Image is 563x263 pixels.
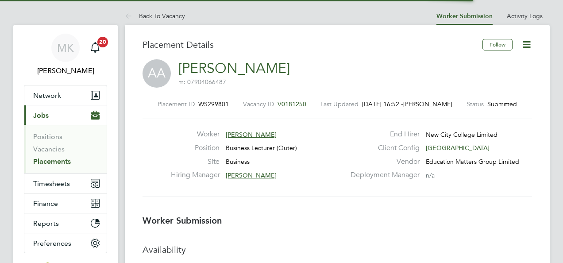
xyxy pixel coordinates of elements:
[178,60,290,77] a: [PERSON_NAME]
[125,12,185,20] a: Back To Vacancy
[198,100,229,108] span: WS299801
[24,34,107,76] a: MK[PERSON_NAME]
[345,130,420,139] label: End Hirer
[426,171,435,179] span: n/a
[226,171,277,179] span: [PERSON_NAME]
[24,193,107,213] button: Finance
[243,100,274,108] label: Vacancy ID
[178,78,226,86] span: m: 07904066487
[24,85,107,105] button: Network
[158,100,195,108] label: Placement ID
[345,157,420,166] label: Vendor
[143,39,476,50] h3: Placement Details
[345,143,420,153] label: Client Config
[33,199,58,208] span: Finance
[320,100,359,108] label: Last Updated
[24,174,107,193] button: Timesheets
[171,143,220,153] label: Position
[436,12,493,20] a: Worker Submission
[226,131,277,139] span: [PERSON_NAME]
[33,132,62,141] a: Positions
[86,34,104,62] a: 20
[33,179,70,188] span: Timesheets
[278,100,306,108] span: V0181250
[143,59,171,88] span: AA
[24,105,107,125] button: Jobs
[33,91,61,100] span: Network
[467,100,484,108] label: Status
[171,157,220,166] label: Site
[403,100,452,108] span: [PERSON_NAME]
[345,170,420,180] label: Deployment Manager
[97,37,108,47] span: 20
[33,239,71,248] span: Preferences
[226,158,250,166] span: Business
[507,12,543,20] a: Activity Logs
[33,111,49,120] span: Jobs
[482,39,513,50] button: Follow
[226,144,297,152] span: Business Lecturer (Outer)
[57,42,74,54] span: MK
[33,157,71,166] a: Placements
[143,215,222,226] b: Worker Submission
[426,144,490,152] span: [GEOGRAPHIC_DATA]
[24,66,107,76] span: Megan Knowles
[24,233,107,253] button: Preferences
[426,158,519,166] span: Education Matters Group Limited
[362,100,403,108] span: [DATE] 16:52 -
[33,145,65,153] a: Vacancies
[33,219,59,228] span: Reports
[171,170,220,180] label: Hiring Manager
[487,100,517,108] span: Submitted
[171,130,220,139] label: Worker
[24,125,107,173] div: Jobs
[143,244,532,255] h3: Availability
[426,131,497,139] span: New City College Limited
[24,213,107,233] button: Reports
